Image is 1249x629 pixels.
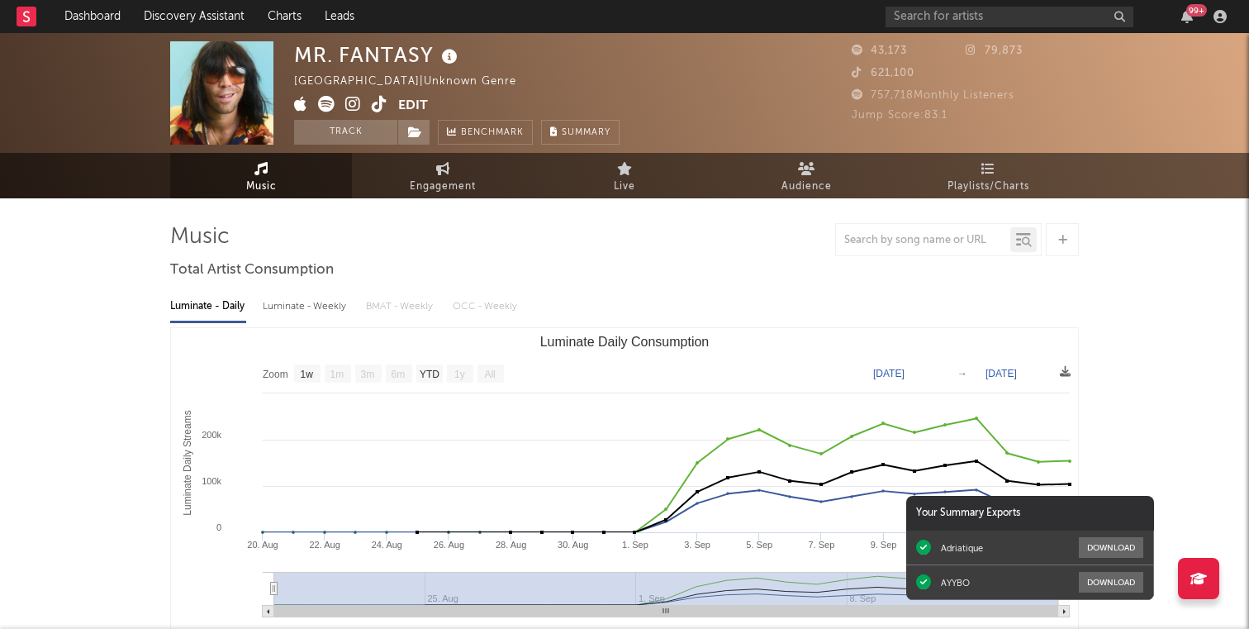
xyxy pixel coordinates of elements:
[438,120,533,145] a: Benchmark
[372,540,402,550] text: 24. Aug
[1079,572,1143,593] button: Download
[781,177,832,197] span: Audience
[1181,10,1193,23] button: 99+
[496,540,526,550] text: 28. Aug
[202,430,221,440] text: 200k
[434,540,464,550] text: 26. Aug
[352,153,534,198] a: Engagement
[852,45,907,56] span: 43,173
[957,368,967,379] text: →
[420,369,439,380] text: YTD
[182,410,193,515] text: Luminate Daily Streams
[540,335,710,349] text: Luminate Daily Consumption
[202,476,221,486] text: 100k
[684,540,710,550] text: 3. Sep
[886,7,1133,27] input: Search for artists
[461,123,524,143] span: Benchmark
[558,540,588,550] text: 30. Aug
[330,369,344,380] text: 1m
[622,540,648,550] text: 1. Sep
[454,369,465,380] text: 1y
[897,153,1079,198] a: Playlists/Charts
[392,369,406,380] text: 6m
[410,177,476,197] span: Engagement
[808,540,834,550] text: 7. Sep
[170,260,334,280] span: Total Artist Consumption
[484,369,495,380] text: All
[170,293,246,321] div: Luminate - Daily
[541,120,620,145] button: Summary
[309,540,340,550] text: 22. Aug
[294,72,535,92] div: [GEOGRAPHIC_DATA] | Unknown Genre
[562,128,610,137] span: Summary
[1079,537,1143,558] button: Download
[746,540,772,550] text: 5. Sep
[852,110,947,121] span: Jump Score: 83.1
[294,120,397,145] button: Track
[614,177,635,197] span: Live
[247,540,278,550] text: 20. Aug
[301,369,314,380] text: 1w
[985,368,1017,379] text: [DATE]
[246,177,277,197] span: Music
[1186,4,1207,17] div: 99 +
[941,577,970,588] div: AYYBO
[715,153,897,198] a: Audience
[906,496,1154,531] div: Your Summary Exports
[263,293,349,321] div: Luminate - Weekly
[941,542,983,554] div: Adriatique
[966,45,1023,56] span: 79,873
[852,90,1014,101] span: 757,718 Monthly Listeners
[534,153,715,198] a: Live
[216,522,221,532] text: 0
[947,177,1029,197] span: Playlists/Charts
[873,368,905,379] text: [DATE]
[871,540,897,550] text: 9. Sep
[263,369,288,380] text: Zoom
[294,41,462,69] div: MR. FANTASY
[836,234,1010,247] input: Search by song name or URL
[170,153,352,198] a: Music
[398,96,428,117] button: Edit
[361,369,375,380] text: 3m
[852,68,914,79] span: 621,100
